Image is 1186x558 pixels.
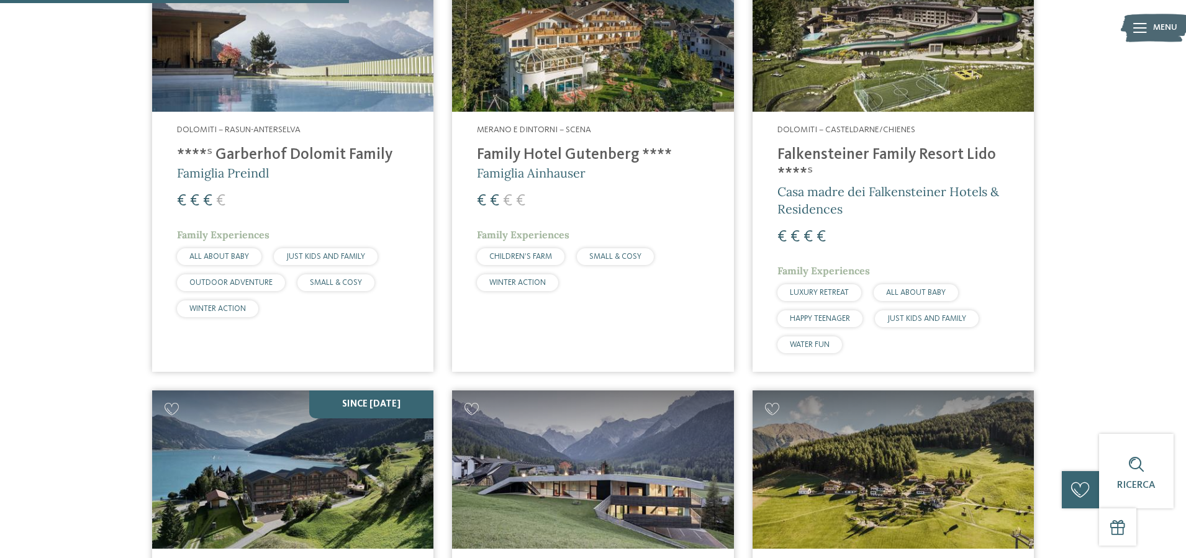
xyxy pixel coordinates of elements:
[177,228,269,241] span: Family Experiences
[1117,480,1156,490] span: Ricerca
[790,341,830,349] span: WATER FUN
[490,193,499,209] span: €
[516,193,525,209] span: €
[452,390,733,549] img: Family Resort Rainer ****ˢ
[777,146,1009,183] h4: Falkensteiner Family Resort Lido ****ˢ
[489,253,552,261] span: CHILDREN’S FARM
[189,253,249,261] span: ALL ABOUT BABY
[503,193,512,209] span: €
[177,146,409,164] h4: ****ˢ Garberhof Dolomit Family
[777,125,915,134] span: Dolomiti – Casteldarne/Chienes
[310,279,362,287] span: SMALL & COSY
[753,390,1034,549] img: Cercate un hotel per famiglie? Qui troverete solo i migliori!
[489,279,546,287] span: WINTER ACTION
[477,193,486,209] span: €
[177,165,269,181] span: Famiglia Preindl
[886,289,946,297] span: ALL ABOUT BABY
[190,193,199,209] span: €
[777,229,787,245] span: €
[817,229,826,245] span: €
[477,146,708,164] h4: Family Hotel Gutenberg ****
[887,315,966,323] span: JUST KIDS AND FAMILY
[152,390,433,549] img: Cercate un hotel per famiglie? Qui troverete solo i migliori!
[803,229,813,245] span: €
[177,193,186,209] span: €
[790,315,850,323] span: HAPPY TEENAGER
[477,228,569,241] span: Family Experiences
[477,165,586,181] span: Famiglia Ainhauser
[286,253,365,261] span: JUST KIDS AND FAMILY
[790,289,849,297] span: LUXURY RETREAT
[189,305,246,313] span: WINTER ACTION
[189,279,273,287] span: OUTDOOR ADVENTURE
[477,125,591,134] span: Merano e dintorni – Scena
[777,184,999,217] span: Casa madre dei Falkensteiner Hotels & Residences
[203,193,212,209] span: €
[777,264,870,277] span: Family Experiences
[790,229,800,245] span: €
[177,125,301,134] span: Dolomiti – Rasun-Anterselva
[589,253,641,261] span: SMALL & COSY
[216,193,225,209] span: €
